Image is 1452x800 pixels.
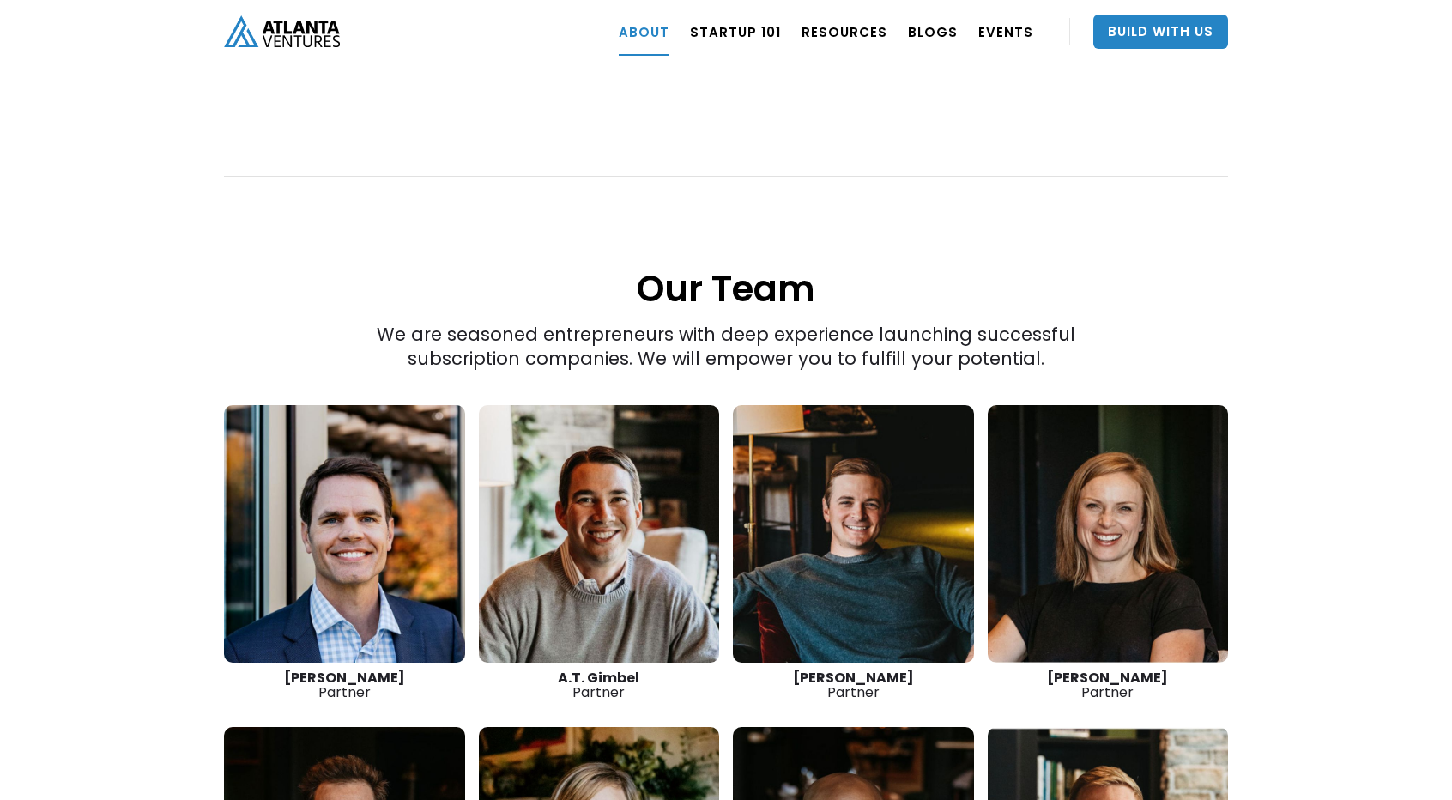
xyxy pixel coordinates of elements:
div: Partner [479,670,720,700]
strong: [PERSON_NAME] [1047,668,1168,688]
strong: [PERSON_NAME] [793,668,914,688]
strong: [PERSON_NAME] [284,668,405,688]
a: ABOUT [619,8,669,56]
a: EVENTS [978,8,1033,56]
h1: Our Team [224,179,1228,313]
div: Partner [988,670,1229,700]
div: Partner [224,670,465,700]
a: BLOGS [908,8,958,56]
strong: A.T. Gimbel [558,668,639,688]
div: Partner [733,670,974,700]
a: RESOURCES [802,8,887,56]
a: Startup 101 [690,8,781,56]
a: Build With Us [1093,15,1228,49]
